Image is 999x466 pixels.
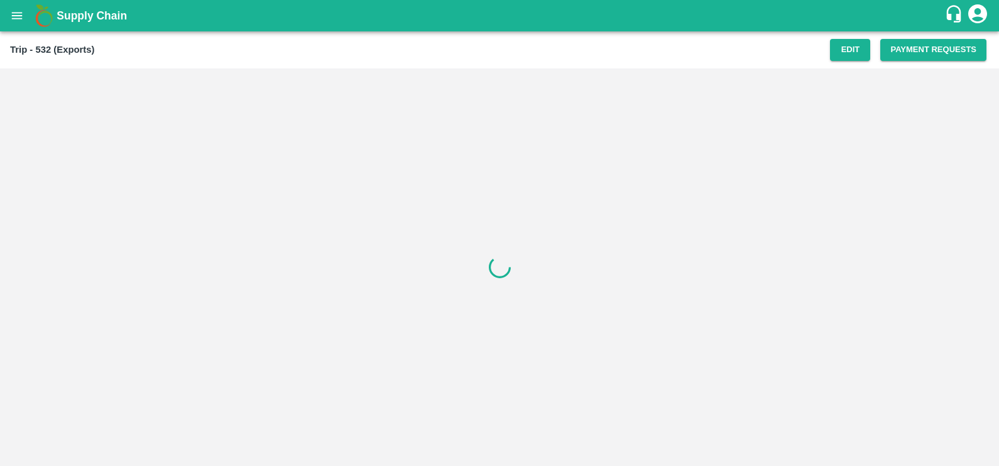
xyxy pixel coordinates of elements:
b: Supply Chain [57,9,127,22]
div: account of current user [966,3,989,29]
b: Trip - 532 (Exports) [10,45,94,55]
button: open drawer [3,1,31,30]
img: logo [31,3,57,28]
a: Supply Chain [57,7,944,24]
div: customer-support [944,4,966,27]
button: Edit [830,39,870,61]
button: Payment Requests [880,39,986,61]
